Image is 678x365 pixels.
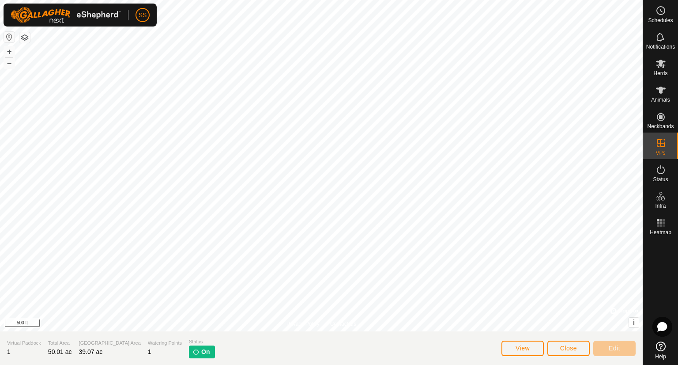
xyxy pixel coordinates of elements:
button: View [501,341,544,356]
a: Contact Us [330,320,356,328]
span: Status [653,177,668,182]
span: Neckbands [647,124,674,129]
a: Privacy Policy [286,320,320,328]
button: i [629,318,639,327]
button: Reset Map [4,32,15,42]
button: + [4,46,15,57]
span: Total Area [48,339,72,347]
span: Notifications [646,44,675,49]
button: – [4,58,15,68]
a: Help [643,338,678,363]
img: turn-on [192,348,200,355]
span: Status [189,338,215,346]
span: Heatmap [650,230,671,235]
span: Schedules [648,18,673,23]
span: 1 [7,348,11,355]
span: Close [560,345,577,352]
span: 50.01 ac [48,348,72,355]
span: View [516,345,530,352]
span: 39.07 ac [79,348,103,355]
span: On [201,347,210,357]
span: Help [655,354,666,359]
span: 1 [148,348,151,355]
span: Herds [653,71,667,76]
span: Virtual Paddock [7,339,41,347]
img: Gallagher Logo [11,7,121,23]
span: Animals [651,97,670,103]
span: VPs [655,150,665,156]
span: i [633,319,635,326]
span: Watering Points [148,339,182,347]
span: [GEOGRAPHIC_DATA] Area [79,339,141,347]
button: Map Layers [19,32,30,43]
button: Edit [593,341,636,356]
span: Infra [655,203,666,209]
span: Edit [609,345,620,352]
button: Close [547,341,590,356]
span: SS [139,11,147,20]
